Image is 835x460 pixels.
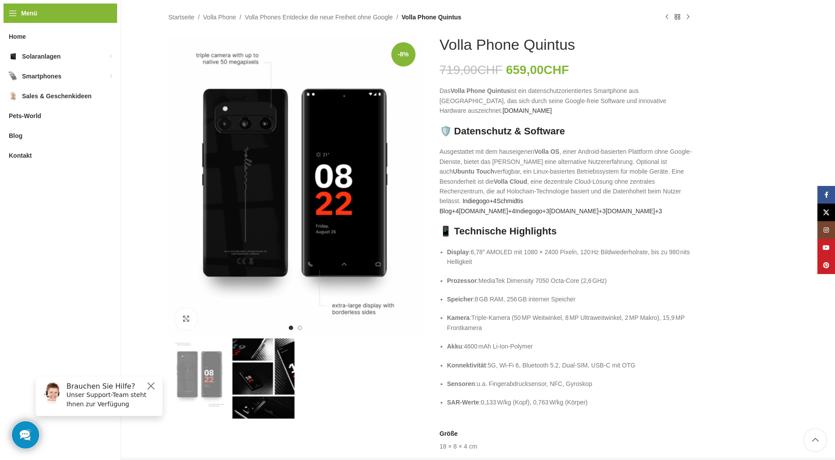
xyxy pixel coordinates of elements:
[534,148,559,155] strong: Volla OS
[169,12,462,22] nav: Breadcrumb
[22,68,61,84] span: Smartphones
[22,88,92,104] span: Sales & Geschenkideen
[9,128,22,144] span: Blog
[549,208,599,215] span: [DOMAIN_NAME]
[9,52,18,61] img: Solaranlagen
[447,360,693,370] p: :
[168,36,423,337] div: 1 / 2
[298,326,302,330] li: Go to slide 2
[38,21,129,39] p: Unser Support-Team steht Ihnen zur Verfügung
[169,36,422,337] img: Volla Phone Quintus
[447,341,693,351] p: :
[9,148,32,163] span: Kontakt
[478,277,607,284] span: MediaTek Dimensity 7050 Octa-Core (2,6 GHz)
[459,208,508,215] span: [DOMAIN_NAME]
[232,338,295,419] div: 2 / 2
[452,208,459,215] span: +4
[817,239,835,256] a: YouTube Social Link
[401,12,461,22] span: Volla Phone Quintus
[440,225,693,238] h3: 📱 Technische Highlights
[477,380,592,387] span: u.a. Fingerabdrucksensor, NFC, Gyroskop
[453,168,494,175] strong: Ubuntu Touch
[447,277,477,284] strong: Prozessor
[817,186,835,204] a: Facebook Social Link
[544,63,569,77] span: CHF
[447,314,470,321] strong: Kamera
[440,148,692,165] span: Ausgestattet mit dem hauseigenen , einer Android-basierten Plattform ohne Google-Dienste, bietet ...
[440,442,478,451] td: 18 × 8 × 4 cm
[440,63,503,77] bdi: 719,00
[464,343,533,350] span: 4600 mAh Li-Ion-Polymer
[477,63,503,77] span: CHF
[447,362,486,369] strong: Konnektivität
[169,338,231,412] img: Volla Phone Quintus
[440,87,666,114] span: Das ist ein datenschutzorientiertes Smartphone aus [GEOGRAPHIC_DATA], das sich durch seine Google...
[503,107,552,114] a: [DOMAIN_NAME]
[447,380,475,387] strong: Sensoren
[817,256,835,274] a: Pinterest Social Link
[9,72,18,81] img: Smartphones
[515,208,542,215] span: Indiegogo
[542,208,549,215] span: +3
[38,12,129,21] h6: Brauchen Sie Hilfe?
[493,178,527,185] strong: Volla Cloud
[440,430,458,438] span: Größe
[606,208,655,215] span: [DOMAIN_NAME]
[515,208,662,215] a: Indiegogo+3[DOMAIN_NAME]+3[DOMAIN_NAME]+3
[391,42,416,67] span: -8%
[475,296,576,303] span: 8 GB RAM, 256 GB interner Speicher
[245,12,393,22] a: Volla Phones Entdecke die neue Freiheit ohne Google
[440,197,523,214] a: Indiegogo+4Schmidtis Blog+4[DOMAIN_NAME]+4
[447,313,693,333] p: :
[463,197,490,204] span: Indiegogo
[447,314,685,331] span: Triple-Kamera (50 MP Weitwinkel, 8 MP Ultraweitwinkel, 2 MP Makro), 15,9 MP Frontkamera
[22,48,61,64] span: Solaranlagen
[9,108,41,124] span: Pets-World
[440,430,693,451] table: Produktdetails
[447,249,690,265] span: 6,78″ AMOLED mit 1080 × 2400 Pixeln, 120 Hz Bildwiederholrate, bis zu 980 nits Helligkeit
[9,29,26,45] span: Home
[817,221,835,239] a: Instagram Social Link
[9,92,18,100] img: Sales & Geschenkideen
[289,326,293,330] li: Go to slide 1
[168,338,232,412] div: 1 / 2
[506,63,569,77] bdi: 659,00
[447,379,693,389] p: :
[169,12,195,22] a: Startseite
[662,12,672,22] a: Vorheriges Produkt
[440,168,684,204] span: Eine Besonderheit ist die , eine dezentrale Cloud-Lösung ohne zentrales Rechenzentrum, die auf Ho...
[450,87,510,94] strong: Volla Phone Quintus
[440,197,523,214] span: Schmidtis Blog
[599,208,606,215] span: +3
[488,362,635,369] span: 5G, Wi-Fi 6, Bluetooth 5.2, Dual-SIM, USB-C mit OTG
[447,343,462,350] strong: Akku
[203,12,236,22] a: Volla Phone
[817,204,835,221] a: X Social Link
[117,11,128,22] button: Close
[447,294,693,304] p: :
[447,397,693,407] p: :
[21,8,37,18] span: Menü
[508,208,515,215] span: +4
[447,296,473,303] strong: Speicher
[804,429,826,451] a: Scroll to top button
[447,276,693,286] p: :
[489,197,497,204] span: +4
[440,36,575,54] h1: Volla Phone Quintus
[447,399,479,406] strong: SAR-Werte
[12,12,34,34] img: Customer service
[232,338,294,419] img: Volla Phone Quintus – Bild 2
[481,399,588,406] span: 0,133 W/kg (Kopf), 0,763 W/kg (Körper)
[447,247,693,267] p: :
[447,249,469,256] strong: Display
[683,12,693,22] a: Nächstes Produkt
[440,125,693,138] h3: 🛡️ Datenschutz & Software
[655,208,662,215] span: +3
